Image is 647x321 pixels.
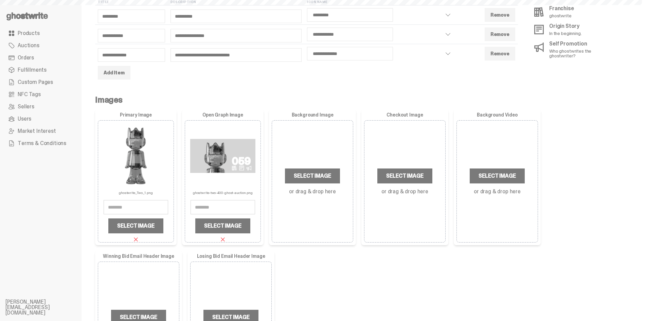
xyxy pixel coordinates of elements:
[549,6,574,11] p: Franchise
[18,92,41,97] span: NFC Tags
[98,112,174,118] label: Primary Image
[18,141,66,146] span: Terms & Conditions
[470,168,524,183] label: Select Image
[190,253,272,259] label: Losing Bid Email Header Image
[5,101,76,113] a: Sellers
[18,104,34,109] span: Sellers
[5,27,76,39] a: Products
[549,41,617,47] p: Self Promotion
[5,125,76,137] a: Market Interest
[474,189,521,194] label: or drag & drop here
[18,116,31,122] span: Users
[485,28,515,41] button: Remove
[95,96,628,104] h4: Images
[193,189,253,195] p: ghostwrite-two-400-ghost-auction.png
[18,79,53,85] span: Custom Pages
[18,55,34,60] span: Orders
[5,88,76,101] a: NFC Tags
[185,112,261,118] label: Open Graph Image
[5,39,76,52] a: Auctions
[285,168,340,183] label: Select Image
[18,43,39,48] span: Auctions
[195,218,250,233] label: Select Image
[5,76,76,88] a: Custom Pages
[5,113,76,125] a: Users
[377,168,432,183] label: Select Image
[5,137,76,149] a: Terms & Conditions
[549,23,582,29] p: Origin Story
[98,253,179,259] label: Winning Bid Email Header Image
[119,189,153,195] p: ghostwrite_Two_1.png
[485,8,515,22] button: Remove
[364,112,446,118] label: Checkout Image
[381,189,428,194] label: or drag & drop here
[190,123,255,189] img: ghostwrite-two-400-ghost-auction.png
[289,189,336,194] label: or drag & drop here
[108,218,163,233] label: Select Image
[18,31,40,36] span: Products
[549,13,574,18] p: ghostwrite
[549,49,617,58] p: Who ghostwrites the ghostwriter?
[5,299,87,316] li: [PERSON_NAME][EMAIL_ADDRESS][DOMAIN_NAME]
[18,128,56,134] span: Market Interest
[18,67,47,73] span: Fulfillments
[5,52,76,64] a: Orders
[5,64,76,76] a: Fulfillments
[549,31,582,36] p: In the beginning.
[103,123,168,189] img: ghostwrite_Two_1.png
[485,47,515,60] button: Remove
[456,112,538,118] label: Background Video
[98,66,130,79] button: Add Item
[272,112,353,118] label: Background Image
